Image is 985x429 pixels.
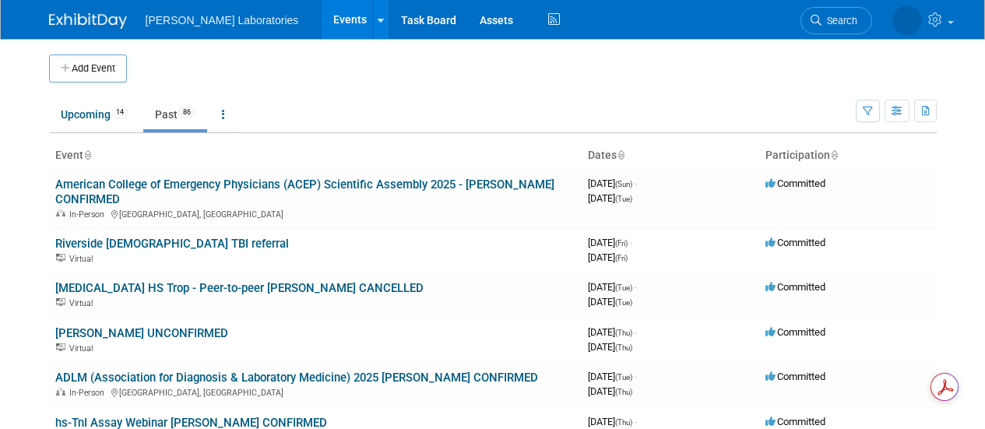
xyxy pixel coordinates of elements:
[143,100,207,129] a: Past86
[69,343,97,353] span: Virtual
[615,329,632,337] span: (Thu)
[635,326,637,338] span: -
[588,341,632,353] span: [DATE]
[588,237,632,248] span: [DATE]
[56,209,65,217] img: In-Person Event
[765,237,825,248] span: Committed
[800,7,872,34] a: Search
[615,418,632,427] span: (Thu)
[765,326,825,338] span: Committed
[615,180,632,188] span: (Sun)
[588,326,637,338] span: [DATE]
[765,371,825,382] span: Committed
[56,343,65,351] img: Virtual Event
[765,416,825,427] span: Committed
[588,192,632,204] span: [DATE]
[588,416,637,427] span: [DATE]
[49,100,140,129] a: Upcoming14
[55,178,554,206] a: American College of Emergency Physicians (ACEP) Scientific Assembly 2025 - [PERSON_NAME] CONFIRMED
[615,373,632,382] span: (Tue)
[55,326,228,340] a: [PERSON_NAME] UNCONFIRMED
[111,107,128,118] span: 14
[55,281,424,295] a: [MEDICAL_DATA] HS Trop - Peer-to-peer [PERSON_NAME] CANCELLED
[615,195,632,203] span: (Tue)
[635,371,637,382] span: -
[49,142,582,169] th: Event
[617,149,624,161] a: Sort by Start Date
[178,107,195,118] span: 86
[588,296,632,308] span: [DATE]
[49,55,127,83] button: Add Event
[55,237,289,251] a: Riverside [DEMOGRAPHIC_DATA] TBI referral
[635,178,637,189] span: -
[830,149,838,161] a: Sort by Participation Type
[759,142,937,169] th: Participation
[588,371,637,382] span: [DATE]
[56,388,65,396] img: In-Person Event
[69,254,97,264] span: Virtual
[146,14,299,26] span: [PERSON_NAME] Laboratories
[83,149,91,161] a: Sort by Event Name
[49,13,127,29] img: ExhibitDay
[635,281,637,293] span: -
[69,209,109,220] span: In-Person
[56,298,65,306] img: Virtual Event
[630,237,632,248] span: -
[588,178,637,189] span: [DATE]
[55,385,575,398] div: [GEOGRAPHIC_DATA], [GEOGRAPHIC_DATA]
[821,15,857,26] span: Search
[615,388,632,396] span: (Thu)
[56,254,65,262] img: Virtual Event
[892,5,922,35] img: Tisha Davis
[582,142,759,169] th: Dates
[615,298,632,307] span: (Tue)
[55,207,575,220] div: [GEOGRAPHIC_DATA], [GEOGRAPHIC_DATA]
[765,281,825,293] span: Committed
[615,239,628,248] span: (Fri)
[765,178,825,189] span: Committed
[55,371,538,385] a: ADLM (Association for Diagnosis & Laboratory Medicine) 2025 [PERSON_NAME] CONFIRMED
[69,388,109,398] span: In-Person
[588,281,637,293] span: [DATE]
[69,298,97,308] span: Virtual
[615,254,628,262] span: (Fri)
[635,416,637,427] span: -
[615,283,632,292] span: (Tue)
[588,385,632,397] span: [DATE]
[615,343,632,352] span: (Thu)
[588,251,628,263] span: [DATE]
